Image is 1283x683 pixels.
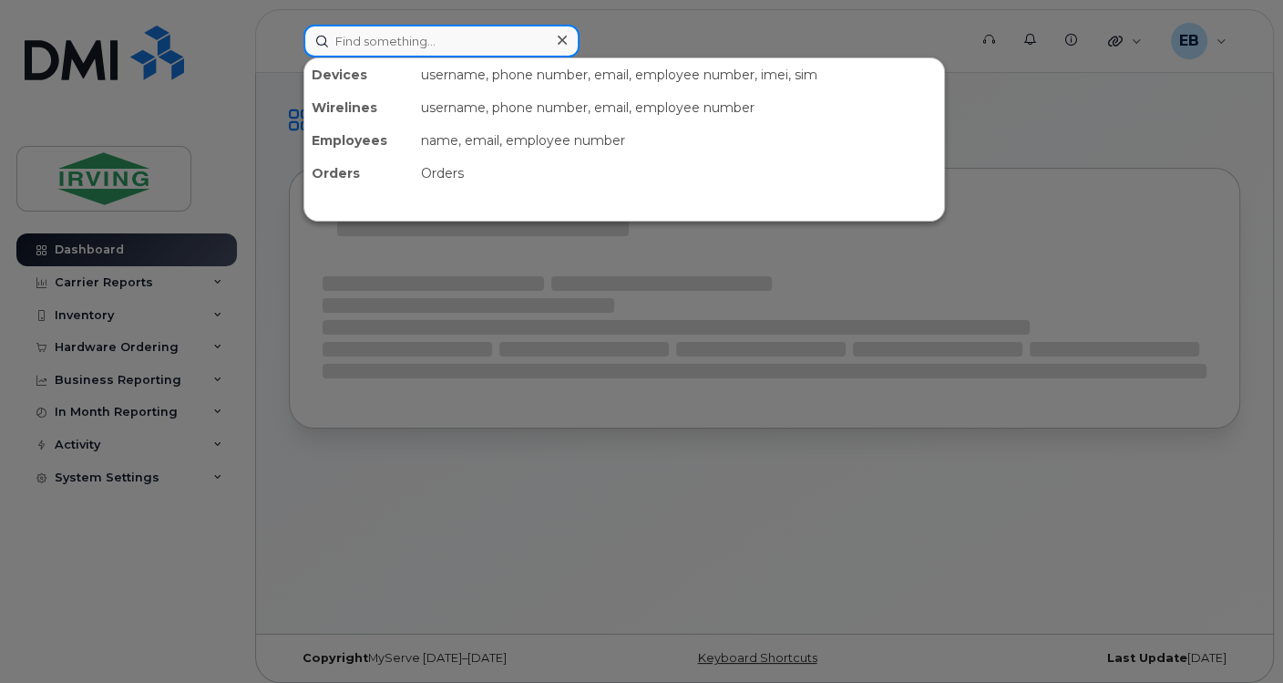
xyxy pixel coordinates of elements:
[304,124,414,157] div: Employees
[414,124,944,157] div: name, email, employee number
[304,91,414,124] div: Wirelines
[304,157,414,190] div: Orders
[414,157,944,190] div: Orders
[304,58,414,91] div: Devices
[414,58,944,91] div: username, phone number, email, employee number, imei, sim
[414,91,944,124] div: username, phone number, email, employee number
